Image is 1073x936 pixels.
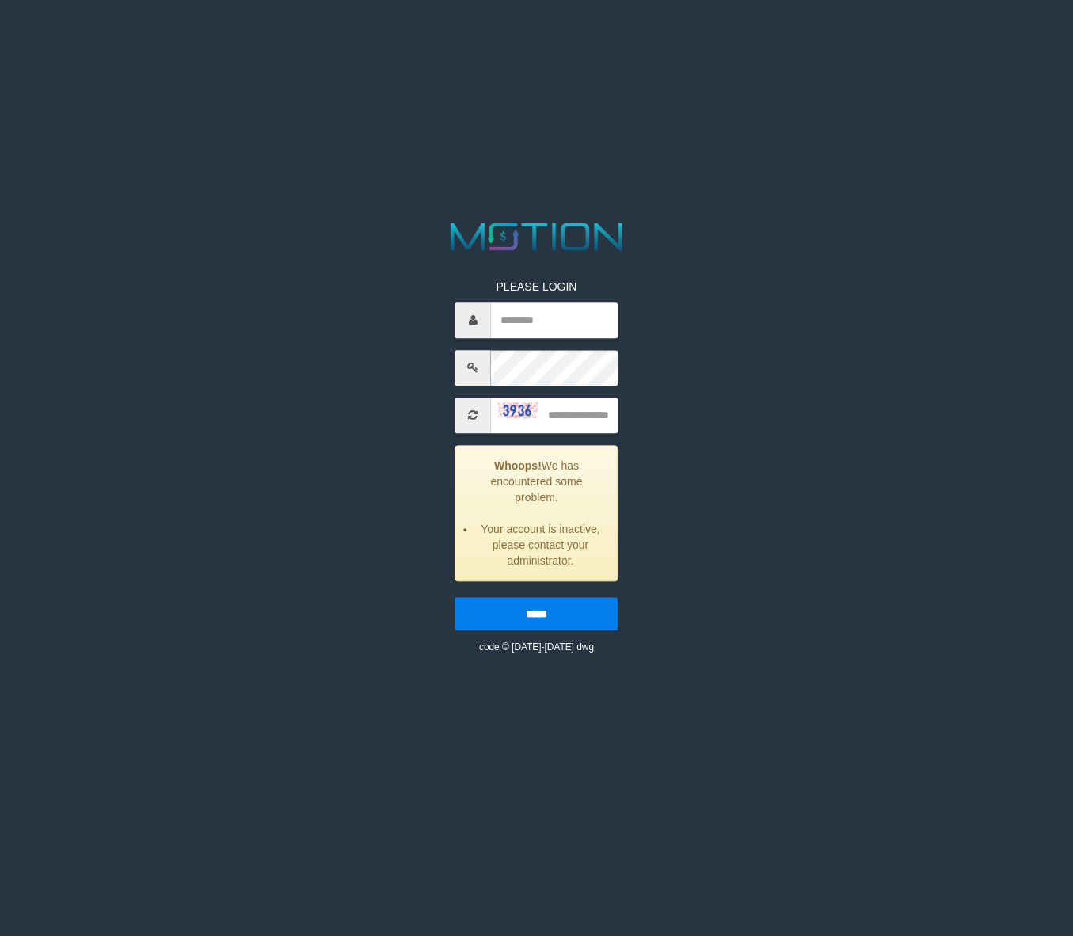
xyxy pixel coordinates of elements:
img: captcha [499,402,538,418]
p: PLEASE LOGIN [455,279,618,295]
li: Your account is inactive, please contact your administrator. [476,521,606,569]
img: MOTION_logo.png [443,218,630,255]
small: code © [DATE]-[DATE] dwg [479,641,594,653]
strong: Whoops! [494,459,542,472]
div: We has encountered some problem. [455,445,618,581]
